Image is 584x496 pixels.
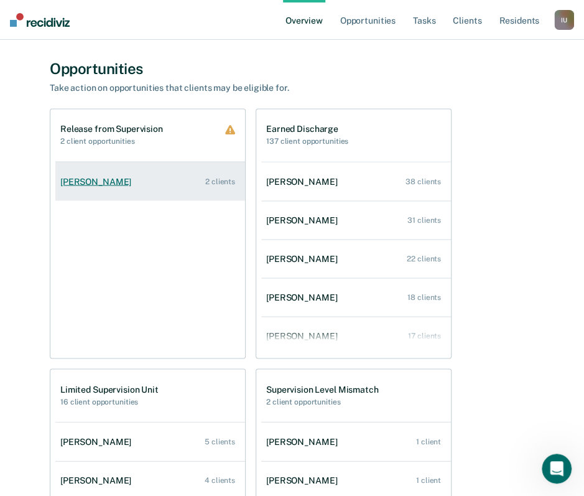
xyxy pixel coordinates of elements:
div: Opportunities [50,60,534,78]
div: Take action on opportunities that clients may be eligible for. [50,83,485,93]
div: [PERSON_NAME] [266,253,342,264]
div: 18 clients [407,292,441,301]
a: [PERSON_NAME] 22 clients [261,241,451,276]
div: [PERSON_NAME] [266,292,342,302]
div: [PERSON_NAME] [266,330,342,341]
h2: 2 client opportunities [60,137,163,146]
button: IU [554,10,574,30]
div: [PERSON_NAME] [266,215,342,225]
div: [PERSON_NAME] [266,475,342,485]
h1: Supervision Level Mismatch [266,384,378,395]
div: 1 client [416,437,441,446]
div: [PERSON_NAME] [60,436,136,447]
div: 1 client [416,475,441,484]
a: [PERSON_NAME] 2 clients [55,164,245,199]
div: [PERSON_NAME] [60,176,136,187]
a: [PERSON_NAME] 17 clients [261,318,451,353]
img: Recidiviz [10,13,70,27]
h2: 16 client opportunities [60,397,159,406]
h1: Release from Supervision [60,124,163,134]
div: 5 clients [205,437,235,446]
a: [PERSON_NAME] 1 client [261,424,451,459]
a: [PERSON_NAME] 5 clients [55,424,245,459]
h2: 2 client opportunities [266,397,378,406]
div: [PERSON_NAME] [60,475,136,485]
div: 17 clients [408,331,441,340]
a: [PERSON_NAME] 38 clients [261,164,451,199]
div: [PERSON_NAME] [266,436,342,447]
a: [PERSON_NAME] 18 clients [261,279,451,315]
div: 2 clients [205,177,235,185]
div: I U [554,10,574,30]
h2: 137 client opportunities [266,137,348,146]
a: [PERSON_NAME] 31 clients [261,202,451,238]
iframe: Intercom live chat [542,454,572,484]
h1: Limited Supervision Unit [60,384,159,395]
div: [PERSON_NAME] [266,176,342,187]
div: 38 clients [406,177,441,185]
div: 22 clients [407,254,441,263]
div: 4 clients [205,475,235,484]
div: 31 clients [407,215,441,224]
h1: Earned Discharge [266,124,348,134]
